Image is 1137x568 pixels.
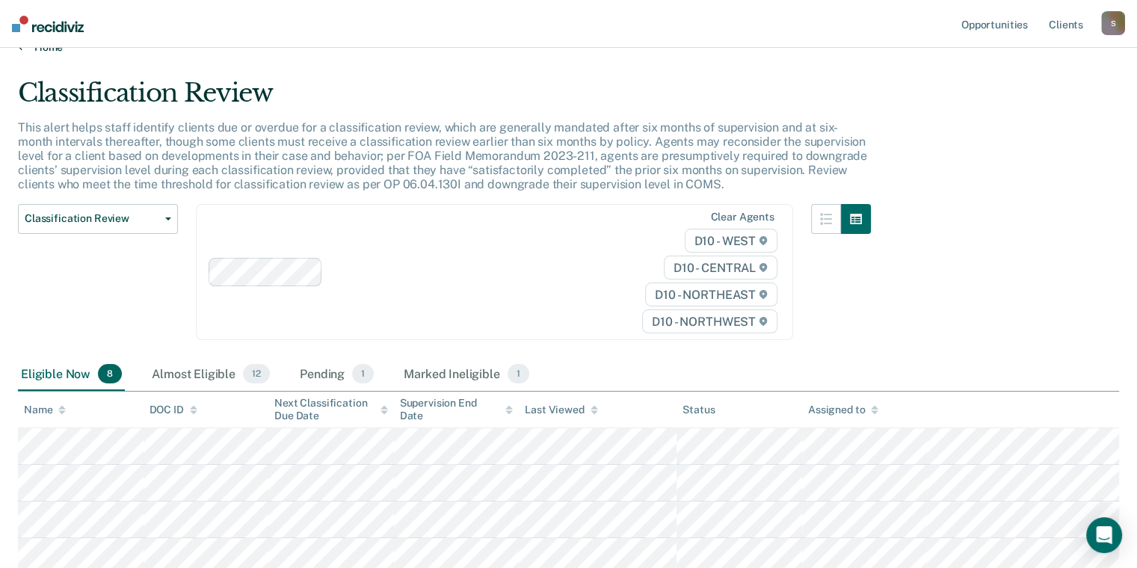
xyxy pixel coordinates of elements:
[352,364,374,383] span: 1
[1086,517,1122,553] div: Open Intercom Messenger
[149,358,273,391] div: Almost Eligible12
[1101,11,1125,35] button: S
[98,364,122,383] span: 8
[18,358,125,391] div: Eligible Now8
[400,397,514,422] div: Supervision End Date
[682,404,715,416] div: Status
[18,120,867,192] p: This alert helps staff identify clients due or overdue for a classification review, which are gen...
[243,364,270,383] span: 12
[645,283,777,306] span: D10 - NORTHEAST
[642,309,777,333] span: D10 - NORTHWEST
[274,397,388,422] div: Next Classification Due Date
[710,211,774,223] div: Clear agents
[25,212,159,225] span: Classification Review
[525,404,597,416] div: Last Viewed
[150,404,197,416] div: DOC ID
[808,404,878,416] div: Assigned to
[401,358,532,391] div: Marked Ineligible1
[18,204,178,234] button: Classification Review
[297,358,377,391] div: Pending1
[24,404,66,416] div: Name
[18,78,871,120] div: Classification Review
[508,364,529,383] span: 1
[685,229,777,253] span: D10 - WEST
[12,16,84,32] img: Recidiviz
[664,256,777,280] span: D10 - CENTRAL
